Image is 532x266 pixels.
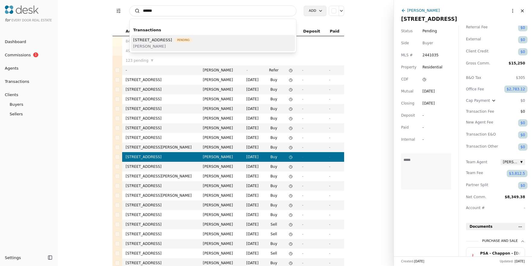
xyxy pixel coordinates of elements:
[302,164,303,169] span: -
[302,232,303,236] span: -
[264,65,283,75] td: Refer
[423,100,435,106] div: [DATE]
[401,15,525,23] span: [STREET_ADDRESS]
[199,191,243,200] td: [PERSON_NAME]
[122,181,199,191] td: [STREET_ADDRESS]
[126,48,196,54] div: 4936 offer
[329,184,330,188] span: -
[264,229,283,239] td: Sell
[423,28,437,34] span: Pending
[423,64,442,70] span: Residential
[423,40,433,46] div: Buyer
[329,251,330,255] span: -
[520,160,523,165] span: ▼
[122,142,199,152] td: [STREET_ADDRESS][PERSON_NAME]
[466,108,498,114] span: Transaction Fee
[329,136,330,140] span: -
[518,36,527,43] div: $0
[518,48,527,55] div: $0
[466,98,498,104] div: Cap Payment
[329,97,330,101] span: -
[466,182,498,189] span: Partner Split
[302,97,303,101] span: -
[302,174,303,178] span: -
[304,6,326,16] button: Add
[423,52,451,58] span: 2441035
[243,142,264,152] td: [DATE]
[518,182,527,189] div: $0
[122,200,199,210] td: [STREET_ADDRESS]
[329,155,330,159] span: -
[5,255,21,261] span: Settings
[466,60,498,66] span: Gross Comm.
[199,239,243,249] td: [PERSON_NAME]
[243,200,264,210] td: [DATE]
[401,124,409,130] span: Paid
[264,239,283,249] td: Buy
[264,191,283,200] td: Buy
[199,152,243,162] td: [PERSON_NAME]
[329,87,330,92] span: -
[401,28,413,34] span: Status
[505,195,525,199] span: $8,349.38
[264,210,283,220] td: Buy
[302,136,303,140] span: -
[243,162,264,171] td: [DATE]
[122,171,199,181] td: [STREET_ADDRESS][PERSON_NAME]
[329,116,330,120] span: -
[264,133,283,142] td: Buy
[243,171,264,181] td: [DATE]
[243,114,264,123] td: [DATE]
[516,76,525,80] span: $305
[264,114,283,123] td: Buy
[264,142,283,152] td: Buy
[151,58,153,63] span: ▼
[407,7,440,14] div: [PERSON_NAME]
[199,220,243,229] td: [PERSON_NAME]
[264,85,283,94] td: Buy
[122,85,199,94] td: [STREET_ADDRESS]
[133,43,192,49] span: [PERSON_NAME]
[264,75,283,85] td: Buy
[302,203,303,207] span: -
[122,210,199,220] td: [STREET_ADDRESS]
[302,213,303,217] span: -
[329,68,330,72] span: -
[243,123,264,133] td: [DATE]
[199,210,243,220] td: [PERSON_NAME]
[243,104,264,114] td: [DATE]
[302,184,303,188] span: -
[302,251,303,255] span: -
[504,86,527,93] div: $2,783.12
[264,94,283,104] td: Buy
[466,131,498,139] span: Transaction E&O
[243,181,264,191] td: [DATE]
[414,260,424,263] span: [DATE]
[329,78,330,82] span: -
[302,261,303,265] span: -
[423,136,433,142] div: -
[329,174,330,178] span: -
[401,259,424,264] div: Created:
[199,123,243,133] td: [PERSON_NAME]
[302,78,303,82] span: -
[133,27,293,33] div: Transactions
[470,224,492,230] span: Documents
[264,249,283,258] td: Sell
[329,164,330,169] span: -
[518,131,527,139] div: $0
[507,170,527,177] div: $3,812.5
[199,75,243,85] td: [PERSON_NAME]
[423,112,433,118] div: -
[329,107,330,111] span: -
[329,213,330,217] span: -
[501,98,525,104] div: $0
[329,145,330,149] span: -
[423,124,433,130] div: -
[243,239,264,249] td: [DATE]
[466,205,498,211] span: Account #
[466,119,498,127] span: New Agent Fee
[264,200,283,210] td: Buy
[243,229,264,239] td: [DATE]
[466,75,498,81] span: B&O Tax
